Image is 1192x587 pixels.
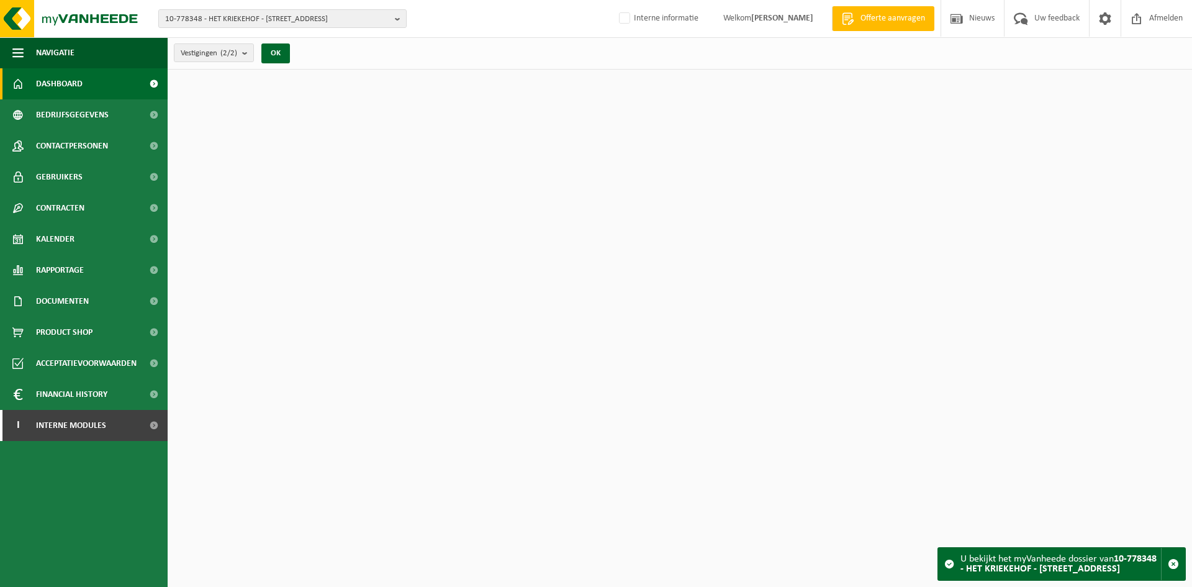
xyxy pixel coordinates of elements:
span: Dashboard [36,68,83,99]
span: Interne modules [36,410,106,441]
span: Offerte aanvragen [857,12,928,25]
strong: [PERSON_NAME] [751,14,813,23]
a: Offerte aanvragen [832,6,934,31]
span: Product Shop [36,317,93,348]
span: Acceptatievoorwaarden [36,348,137,379]
button: OK [261,43,290,63]
span: I [12,410,24,441]
span: Contactpersonen [36,130,108,162]
button: 10-778348 - HET KRIEKEHOF - [STREET_ADDRESS] [158,9,407,28]
div: U bekijkt het myVanheede dossier van [960,548,1161,580]
button: Vestigingen(2/2) [174,43,254,62]
span: Navigatie [36,37,74,68]
span: Vestigingen [181,44,237,63]
count: (2/2) [220,49,237,57]
span: Rapportage [36,255,84,286]
span: 10-778348 - HET KRIEKEHOF - [STREET_ADDRESS] [165,10,390,29]
span: Financial History [36,379,107,410]
label: Interne informatie [616,9,698,28]
span: Contracten [36,193,84,224]
span: Bedrijfsgegevens [36,99,109,130]
span: Kalender [36,224,74,255]
strong: 10-778348 - HET KRIEKEHOF - [STREET_ADDRESS] [960,554,1157,574]
span: Gebruikers [36,162,83,193]
span: Documenten [36,286,89,317]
